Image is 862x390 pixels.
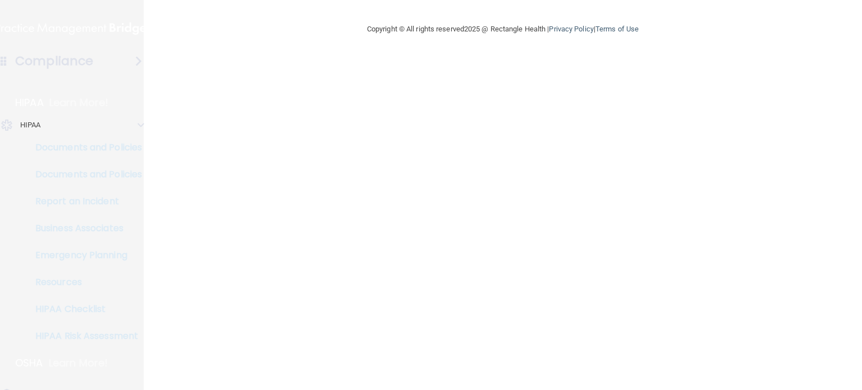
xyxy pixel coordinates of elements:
div: Copyright © All rights reserved 2025 @ Rectangle Health | | [298,11,708,47]
p: HIPAA [15,96,44,109]
p: Documents and Policies [7,142,161,153]
p: Report an Incident [7,196,161,207]
p: Learn More! [49,96,109,109]
p: HIPAA Risk Assessment [7,331,161,342]
p: Documents and Policies [7,169,161,180]
h4: Compliance [15,53,93,69]
a: Privacy Policy [549,25,593,33]
p: Learn More! [49,356,108,370]
p: OSHA [15,356,43,370]
p: Business Associates [7,223,161,234]
p: HIPAA [20,118,41,132]
p: HIPAA Checklist [7,304,161,315]
a: Terms of Use [595,25,639,33]
p: Resources [7,277,161,288]
p: Emergency Planning [7,250,161,261]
